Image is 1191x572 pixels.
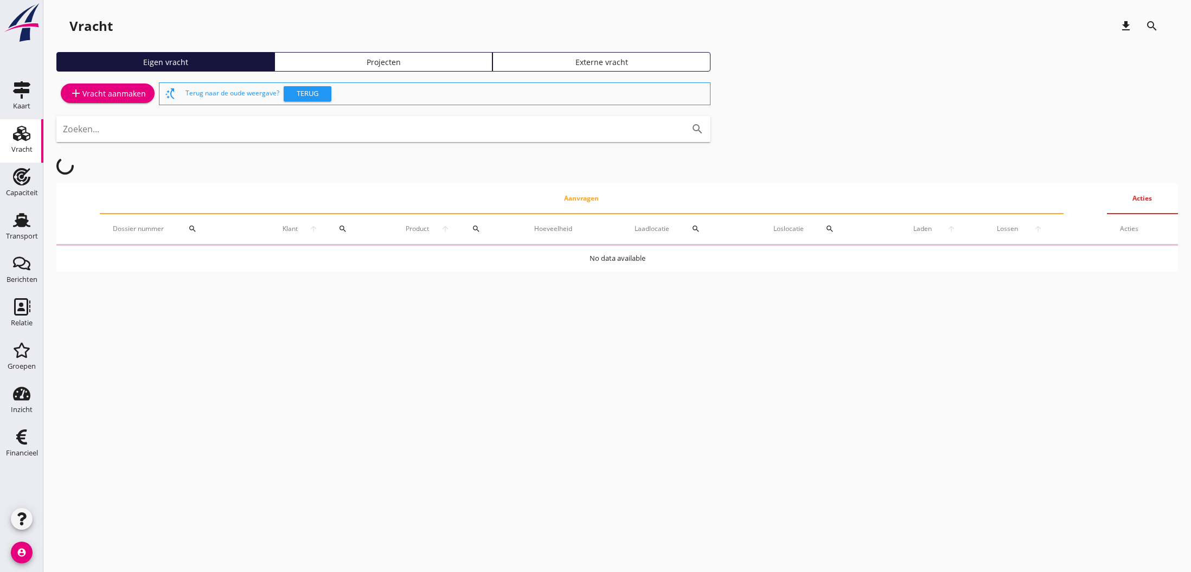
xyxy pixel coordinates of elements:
div: Vracht aanmaken [69,87,146,100]
td: No data available [56,246,1178,272]
i: account_circle [11,542,33,563]
i: search [188,224,197,233]
i: arrow_upward [1026,224,1051,233]
img: logo-small.a267ee39.svg [2,3,41,43]
i: search [691,123,704,136]
div: Relatie [11,319,33,326]
div: Capaciteit [6,189,38,196]
i: arrow_upward [304,224,323,233]
div: Vracht [11,146,33,153]
span: Klant [277,224,303,234]
i: search [825,224,834,233]
a: Eigen vracht [56,52,274,72]
div: Kaart [13,102,30,110]
div: Berichten [7,276,37,283]
div: Transport [6,233,38,240]
div: Eigen vracht [61,56,270,68]
i: search [1145,20,1158,33]
span: Lossen [989,224,1026,234]
div: Dossier nummer [113,216,251,242]
th: Acties [1107,183,1179,214]
div: Acties [1120,224,1166,234]
div: Vracht [69,17,113,35]
div: Inzicht [11,406,33,413]
div: Groepen [8,363,36,370]
i: add [69,87,82,100]
div: Projecten [279,56,488,68]
a: Vracht aanmaken [61,83,155,103]
span: Product [399,224,434,234]
div: Loslocatie [773,216,880,242]
button: Terug [284,86,331,101]
i: search [338,224,347,233]
i: arrow_upward [435,224,456,233]
i: download [1119,20,1132,33]
th: Aanvragen [100,183,1064,214]
i: arrow_upward [939,224,963,233]
span: Laden [906,224,939,234]
div: Externe vracht [497,56,706,68]
div: Hoeveelheid [534,224,609,234]
div: Terug naar de oude weergave? [185,83,706,105]
i: search [691,224,700,233]
a: Externe vracht [492,52,710,72]
div: Laadlocatie [635,216,748,242]
i: switch_access_shortcut [164,87,177,100]
input: Zoeken... [63,120,674,138]
i: search [472,224,481,233]
div: Terug [288,88,327,99]
div: Financieel [6,449,38,457]
a: Projecten [274,52,492,72]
